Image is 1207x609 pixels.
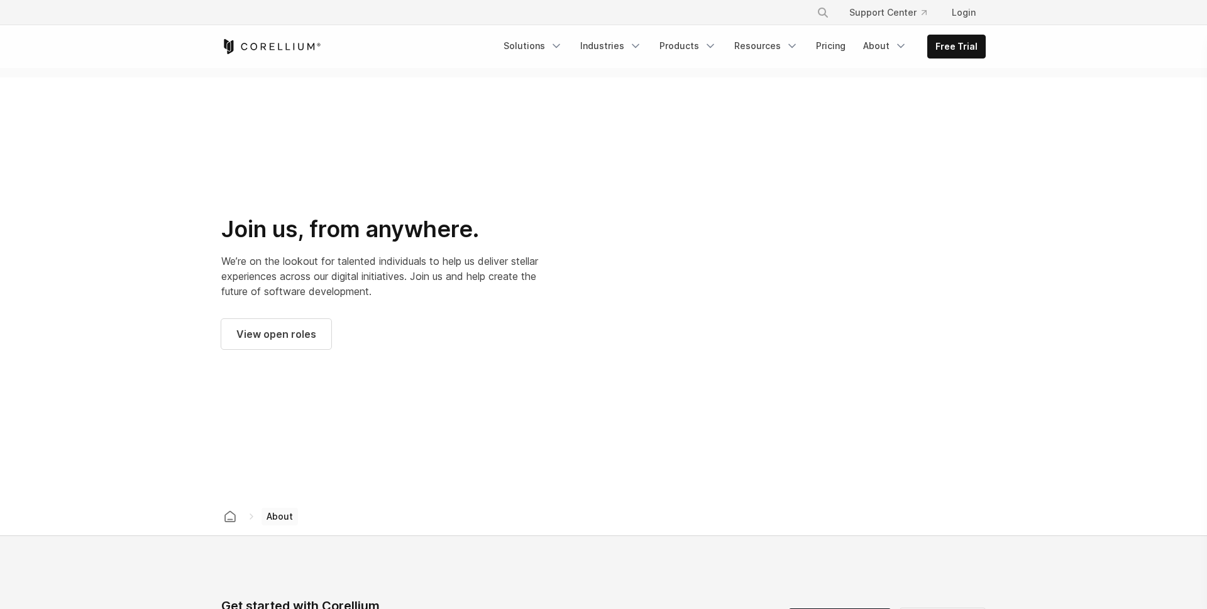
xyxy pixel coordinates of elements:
button: Search [812,1,834,24]
a: Resources [727,35,806,57]
a: Corellium Home [221,39,321,54]
a: View open roles [221,319,331,349]
a: Pricing [808,35,853,57]
a: About [856,35,915,57]
a: Free Trial [928,35,985,58]
a: Corellium home [219,508,241,525]
h2: Join us, from anywhere. [221,215,543,243]
a: Industries [573,35,649,57]
a: Support Center [839,1,937,24]
div: Navigation Menu [802,1,986,24]
a: Login [942,1,986,24]
span: About [262,508,298,525]
div: Navigation Menu [496,35,986,59]
a: Products [652,35,724,57]
a: Solutions [496,35,570,57]
span: View open roles [236,327,316,342]
p: We’re on the lookout for talented individuals to help us deliver stellar experiences across our d... [221,254,543,299]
